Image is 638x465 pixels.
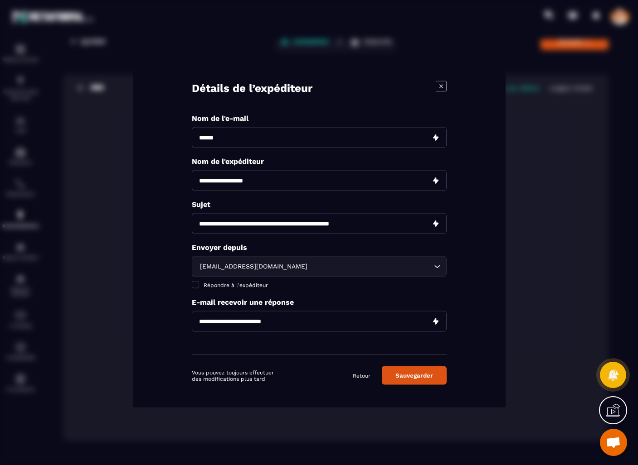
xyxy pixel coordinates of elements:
[600,429,627,456] div: Ouvrir le chat
[192,157,447,165] p: Nom de l'expéditeur
[382,366,447,384] button: Sauvegarder
[192,243,447,251] p: Envoyer depuis
[198,261,309,271] span: [EMAIL_ADDRESS][DOMAIN_NAME]
[353,372,370,379] a: Retour
[192,256,447,277] div: Search for option
[192,297,447,306] p: E-mail recevoir une réponse
[192,200,447,208] p: Sujet
[309,261,432,271] input: Search for option
[192,114,447,122] p: Nom de l'e-mail
[192,369,276,382] p: Vous pouvez toujours effectuer des modifications plus tard
[192,81,312,96] h4: Détails de l’expéditeur
[204,282,268,288] span: Répondre à l'expéditeur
